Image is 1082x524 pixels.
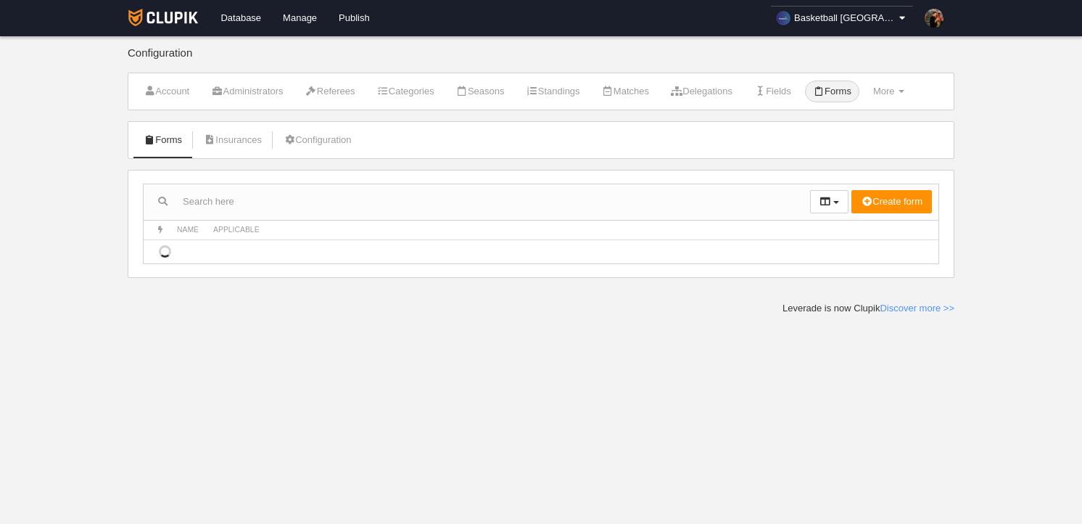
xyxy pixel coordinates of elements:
a: Delegations [663,81,740,102]
img: OaoeUhFU91XK.30x30.jpg [776,11,790,25]
a: Basketball [GEOGRAPHIC_DATA] [770,6,914,30]
a: Matches [594,81,657,102]
span: Applicable [213,226,260,234]
span: More [873,86,895,97]
a: Configuration [276,129,360,151]
a: Insurances [196,129,270,151]
span: Name [177,226,199,234]
a: Account [136,81,197,102]
button: Create form [851,190,932,213]
a: Categories [369,81,442,102]
a: Standings [519,81,588,102]
a: Forms [136,129,190,151]
div: Leverade is now Clupik [782,302,954,315]
img: Pa7qpGGeTgmA.30x30.jpg [925,9,943,28]
a: Discover more >> [880,303,954,314]
a: Administrators [203,81,291,102]
div: Configuration [128,47,954,73]
input: Search here [144,191,810,213]
a: Seasons [448,81,513,102]
img: Clupik [128,9,199,26]
a: Fields [746,81,799,102]
a: Referees [297,81,363,102]
a: More [865,81,912,102]
a: Forms [805,81,859,102]
span: Basketball [GEOGRAPHIC_DATA] [794,11,896,25]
